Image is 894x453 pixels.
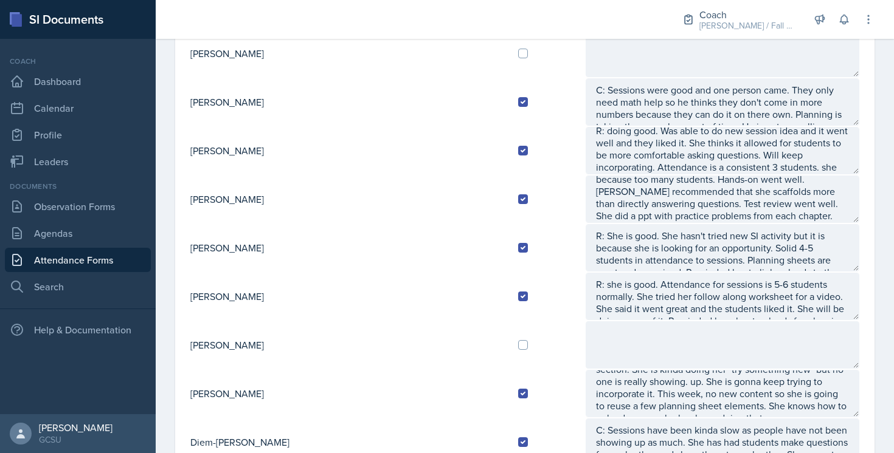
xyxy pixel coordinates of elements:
td: [PERSON_NAME] [190,272,508,321]
div: GCSU [39,434,113,446]
div: Coach [5,56,151,67]
a: Observation Forms [5,194,151,219]
td: [PERSON_NAME] [190,223,508,272]
div: [PERSON_NAME] / Fall 2025 [699,19,797,32]
div: [PERSON_NAME] [39,421,113,434]
td: [PERSON_NAME] [190,175,508,223]
td: [PERSON_NAME] [190,321,508,369]
a: Calendar [5,96,151,120]
td: [PERSON_NAME] [190,126,508,175]
a: Dashboard [5,69,151,94]
div: Coach [699,7,797,22]
a: Search [5,274,151,299]
td: [PERSON_NAME] [190,29,508,78]
td: [PERSON_NAME] [190,369,508,418]
a: Leaders [5,149,151,174]
a: Attendance Forms [5,248,151,272]
td: [PERSON_NAME] [190,78,508,126]
a: Agendas [5,221,151,245]
div: Documents [5,181,151,192]
a: Profile [5,123,151,147]
div: Help & Documentation [5,318,151,342]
